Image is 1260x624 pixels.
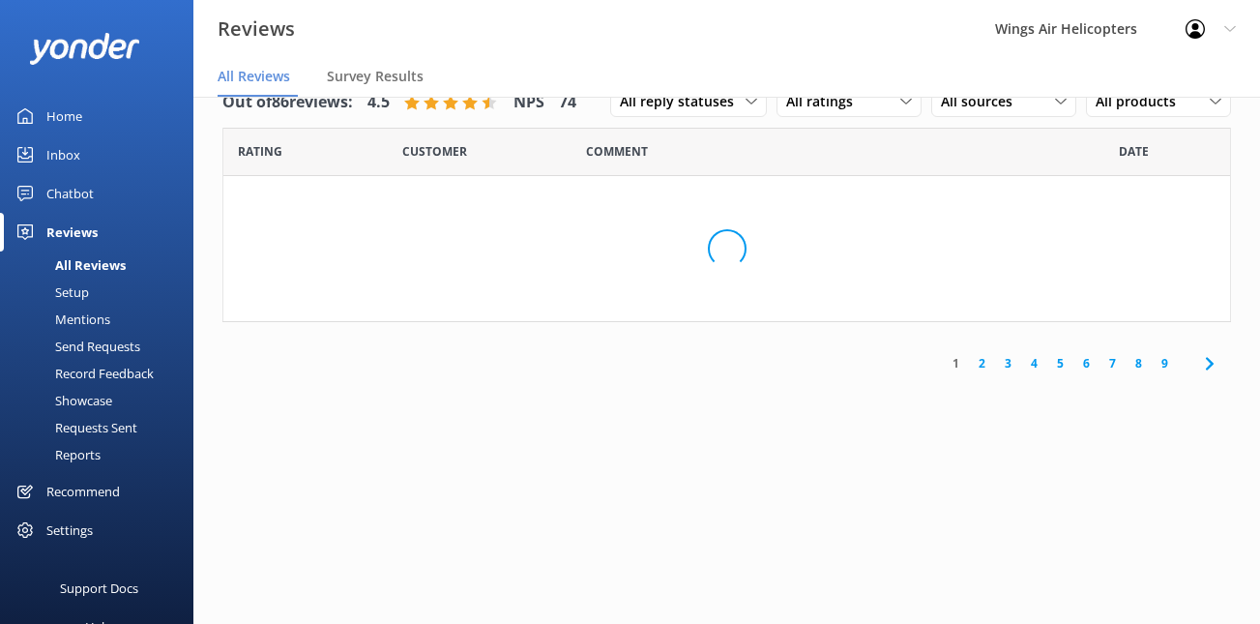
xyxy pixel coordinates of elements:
[46,97,82,135] div: Home
[12,252,193,279] a: All Reviews
[12,279,89,306] div: Setup
[60,569,138,608] div: Support Docs
[46,135,80,174] div: Inbox
[218,67,290,86] span: All Reviews
[12,360,193,387] a: Record Feedback
[12,306,193,333] a: Mentions
[46,511,93,550] div: Settings
[12,387,112,414] div: Showcase
[46,472,120,511] div: Recommend
[1126,354,1152,372] a: 8
[1021,354,1047,372] a: 4
[238,142,282,161] span: Date
[12,441,101,468] div: Reports
[1096,91,1187,112] span: All products
[12,252,126,279] div: All Reviews
[402,142,467,161] span: Date
[620,91,746,112] span: All reply statuses
[513,90,544,115] h4: NPS
[1047,354,1073,372] a: 5
[559,90,576,115] h4: 74
[12,360,154,387] div: Record Feedback
[943,354,969,372] a: 1
[327,67,424,86] span: Survey Results
[222,90,353,115] h4: Out of 86 reviews:
[586,142,648,161] span: Question
[46,174,94,213] div: Chatbot
[1152,354,1178,372] a: 9
[995,354,1021,372] a: 3
[12,387,193,414] a: Showcase
[12,333,140,360] div: Send Requests
[367,90,390,115] h4: 4.5
[12,414,137,441] div: Requests Sent
[218,14,295,45] h3: Reviews
[786,91,864,112] span: All ratings
[12,306,110,333] div: Mentions
[12,414,193,441] a: Requests Sent
[12,333,193,360] a: Send Requests
[1099,354,1126,372] a: 7
[29,33,140,65] img: yonder-white-logo.png
[1119,142,1149,161] span: Date
[941,91,1024,112] span: All sources
[1073,354,1099,372] a: 6
[969,354,995,372] a: 2
[12,441,193,468] a: Reports
[12,279,193,306] a: Setup
[46,213,98,252] div: Reviews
